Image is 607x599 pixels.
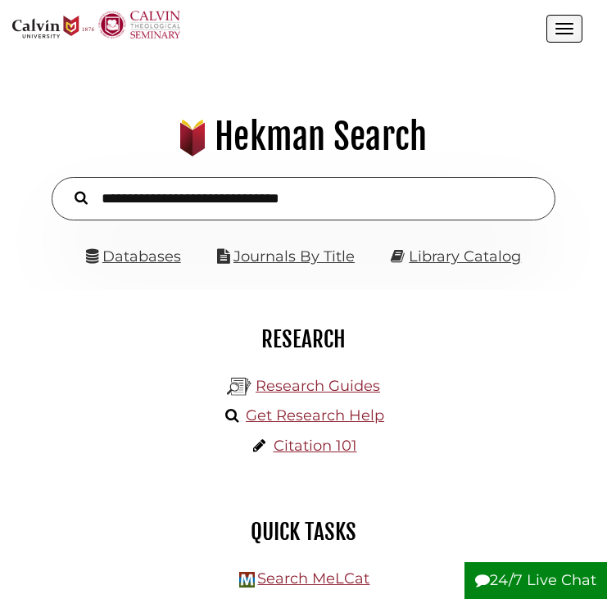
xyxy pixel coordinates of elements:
button: Search [66,187,96,207]
a: Databases [86,247,181,265]
img: Calvin Theological Seminary [98,11,180,39]
a: Search MeLCat [257,570,369,588]
i: Search [75,191,88,206]
a: Journals By Title [233,247,355,265]
h2: Quick Tasks [25,518,582,546]
a: Citation 101 [274,437,357,455]
a: Research Guides [256,377,380,395]
a: Library Catalog [409,247,521,265]
button: Open the menu [546,15,582,43]
h2: Research [25,325,582,353]
img: Hekman Library Logo [239,572,255,588]
a: Get Research Help [246,406,384,424]
img: Hekman Library Logo [227,374,251,399]
h1: Hekman Search [21,115,586,159]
